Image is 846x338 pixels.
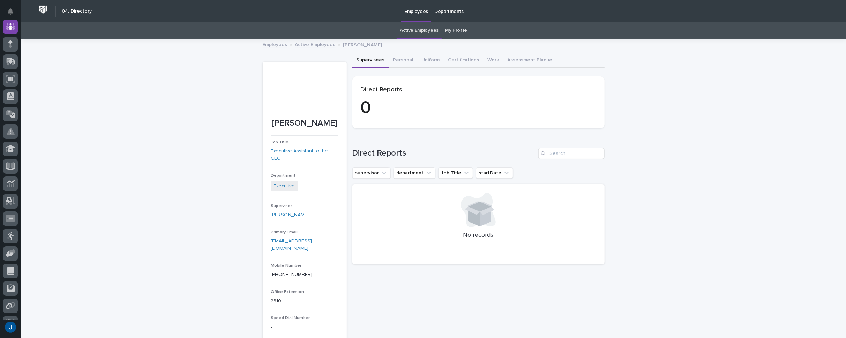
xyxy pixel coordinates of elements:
[271,230,298,234] span: Primary Email
[271,174,296,178] span: Department
[484,53,503,68] button: Work
[3,320,18,335] button: users-avatar
[389,53,418,68] button: Personal
[394,167,435,179] button: department
[3,4,18,19] button: Notifications
[271,272,313,277] a: [PHONE_NUMBER]
[271,298,338,305] p: 2310
[438,167,473,179] button: Job Title
[271,204,292,208] span: Supervisor
[271,239,312,251] a: [EMAIL_ADDRESS][DOMAIN_NAME]
[352,148,536,158] h1: Direct Reports
[352,53,389,68] button: Supervisees
[295,40,336,48] a: Active Employees
[9,8,18,20] div: Notifications
[361,86,596,94] p: Direct Reports
[444,53,484,68] button: Certifications
[274,182,295,190] a: Executive
[476,167,513,179] button: startDate
[271,290,304,294] span: Office Extension
[62,8,92,14] h2: 04. Directory
[271,140,289,144] span: Job Title
[271,211,309,219] a: [PERSON_NAME]
[503,53,557,68] button: Assessment Plaque
[361,98,596,119] p: 0
[263,40,287,48] a: Employees
[271,316,310,320] span: Speed Dial Number
[37,3,50,16] img: Workspace Logo
[271,118,338,128] p: [PERSON_NAME]
[400,22,439,39] a: Active Employees
[352,167,391,179] button: supervisor
[418,53,444,68] button: Uniform
[538,148,605,159] input: Search
[343,40,382,48] p: [PERSON_NAME]
[361,232,596,239] p: No records
[271,264,302,268] span: Mobile Number
[271,148,338,162] a: Executive Assistant to the CEO
[445,22,467,39] a: My Profile
[271,324,338,331] p: -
